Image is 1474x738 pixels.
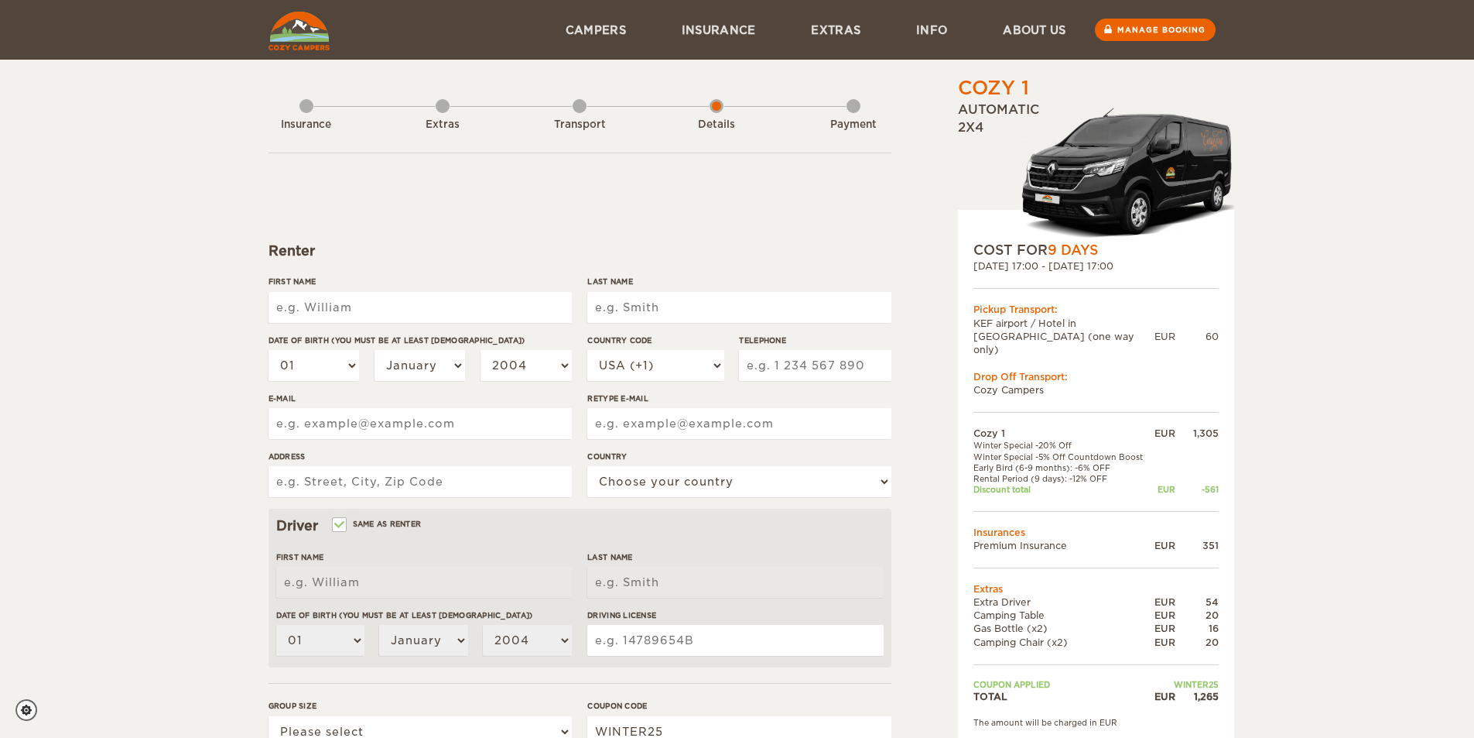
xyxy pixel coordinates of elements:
div: Pickup Transport: [973,303,1219,316]
div: Insurance [264,118,349,132]
label: First Name [276,551,572,563]
td: Insurances [973,526,1219,539]
input: e.g. 1 234 567 890 [739,350,891,381]
img: Cozy Campers [268,12,330,50]
td: TOTAL [973,690,1151,703]
div: EUR [1151,484,1175,495]
div: EUR [1151,539,1175,552]
div: 60 [1175,330,1219,343]
div: 1,265 [1175,690,1219,703]
div: Extras [400,118,485,132]
td: Winter Special -5% Off Countdown Boost [973,451,1151,462]
td: Coupon applied [973,679,1151,690]
td: Extras [973,582,1219,596]
div: The amount will be charged in EUR [973,717,1219,728]
a: Cookie settings [15,699,47,721]
a: Manage booking [1095,19,1216,41]
input: e.g. Street, City, Zip Code [268,466,572,497]
div: 20 [1175,609,1219,622]
td: Discount total [973,484,1151,495]
td: Cozy 1 [973,427,1151,440]
div: Automatic 2x4 [958,101,1234,241]
td: Extra Driver [973,596,1151,609]
label: Group size [268,700,572,712]
div: Payment [811,118,896,132]
div: EUR [1151,609,1175,622]
td: Gas Bottle (x2) [973,622,1151,635]
div: 351 [1175,539,1219,552]
div: Drop Off Transport: [973,370,1219,383]
div: EUR [1154,330,1175,343]
label: Coupon code [587,700,891,712]
input: e.g. William [276,567,572,598]
td: WINTER25 [1151,679,1218,690]
label: Address [268,451,572,462]
td: Premium Insurance [973,539,1151,552]
label: E-mail [268,393,572,404]
div: Details [674,118,759,132]
label: Date of birth (You must be at least [DEMOGRAPHIC_DATA]) [268,335,572,346]
div: Cozy 1 [958,75,1029,101]
label: Telephone [739,335,891,346]
td: KEF airport / Hotel in [GEOGRAPHIC_DATA] (one way only) [973,317,1154,356]
div: EUR [1151,427,1175,440]
input: e.g. 14789654B [587,625,883,656]
div: 20 [1175,636,1219,649]
div: COST FOR [973,241,1219,259]
label: Country [587,451,891,462]
label: Country Code [587,335,723,346]
div: 1,305 [1175,427,1219,440]
td: Camping Chair (x2) [973,636,1151,649]
div: Renter [268,242,891,260]
input: e.g. Smith [587,567,883,598]
td: Winter Special -20% Off [973,440,1151,451]
label: Driving License [587,609,883,621]
label: Last Name [587,276,891,287]
div: EUR [1151,596,1175,609]
div: 16 [1175,622,1219,635]
input: Same as renter [333,521,344,531]
label: Retype E-mail [587,393,891,404]
input: e.g. William [268,292,572,323]
label: Same as renter [333,517,422,531]
input: e.g. example@example.com [587,408,891,439]
td: Camping Table [973,609,1151,622]
div: 54 [1175,596,1219,609]
div: -561 [1175,484,1219,495]
div: EUR [1151,622,1175,635]
div: Driver [276,517,884,535]
div: EUR [1151,636,1175,649]
td: Early Bird (6-9 months): -6% OFF [973,462,1151,473]
label: Last Name [587,551,883,563]
div: Transport [537,118,622,132]
input: e.g. example@example.com [268,408,572,439]
div: EUR [1151,690,1175,703]
td: Cozy Campers [973,383,1219,396]
label: Date of birth (You must be at least [DEMOGRAPHIC_DATA]) [276,609,572,621]
span: 9 Days [1048,242,1098,258]
input: e.g. Smith [587,292,891,323]
td: Rental Period (9 days): -12% OFF [973,473,1151,484]
div: [DATE] 17:00 - [DATE] 17:00 [973,259,1219,273]
img: Stuttur-m-c-logo-2.png [1020,106,1234,241]
label: First Name [268,276,572,287]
